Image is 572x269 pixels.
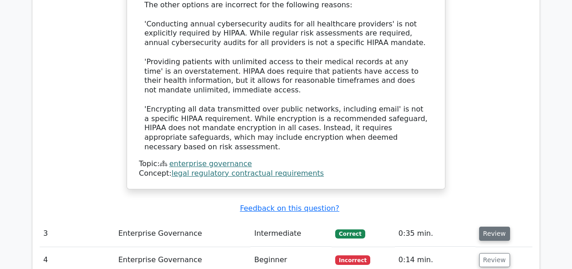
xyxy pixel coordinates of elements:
span: Correct [335,229,365,239]
div: Topic: [139,159,433,169]
span: Incorrect [335,255,370,264]
td: 3 [40,221,115,247]
a: legal regulatory contractual requirements [172,169,324,178]
button: Review [479,253,510,267]
td: 0:35 min. [395,221,475,247]
td: Intermediate [250,221,332,247]
a: enterprise governance [169,159,252,168]
div: Concept: [139,169,433,178]
button: Review [479,227,510,241]
a: Feedback on this question? [240,204,339,213]
td: Enterprise Governance [115,221,251,247]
